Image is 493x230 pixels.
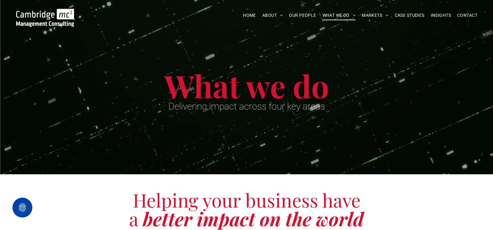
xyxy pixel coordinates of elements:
span: Delivering impact across four key areas [168,101,325,112]
a: Your Business Transformed | Cambridge Management Consulting [16,10,74,16]
img: Go to Homepage [16,9,74,27]
a: ABOUT [259,11,286,20]
span: What we do [164,65,329,106]
a: WHAT WE DO [319,11,359,20]
a: OUR PEOPLE [286,11,319,20]
a: CASE STUDIES [392,11,428,20]
a: CONTACT [454,11,481,20]
a: MARKETS [359,11,391,20]
a: INSIGHTS [428,11,454,20]
a: HOME [240,11,259,20]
